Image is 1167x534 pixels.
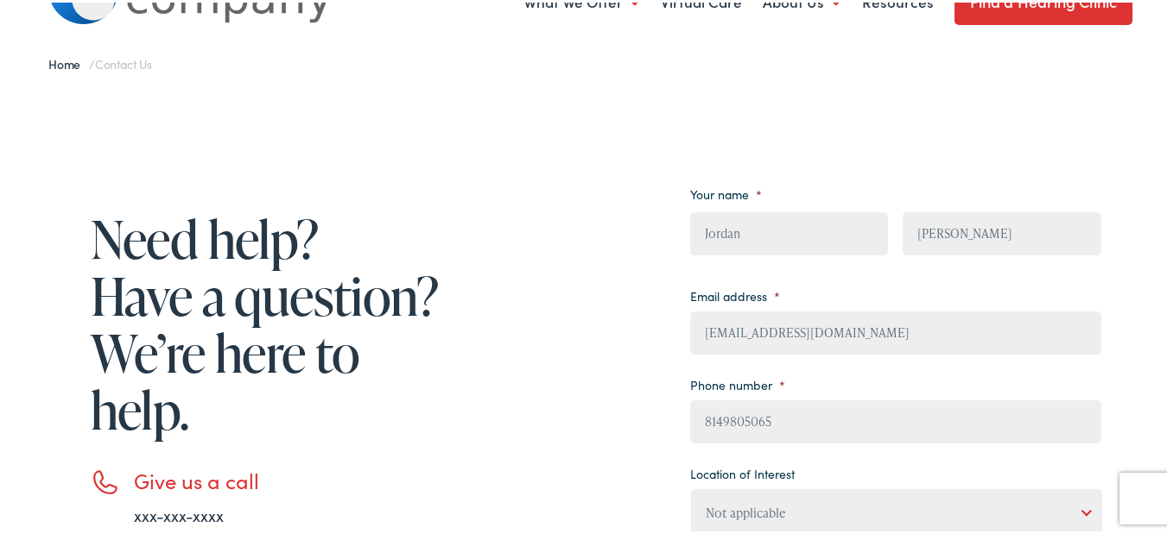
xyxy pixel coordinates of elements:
[48,53,152,70] span: /
[903,210,1100,253] input: Last name
[95,53,152,70] span: Contact Us
[690,398,1101,441] input: (XXX) XXX - XXXX
[48,53,89,70] a: Home
[690,210,888,253] input: First name
[134,502,224,524] a: xxx-xxx-xxxx
[690,374,785,390] label: Phone number
[690,286,780,301] label: Email address
[91,208,445,436] h1: Need help? Have a question? We’re here to help.
[690,309,1101,352] input: example@email.com
[134,466,445,491] h3: Give us a call
[690,184,762,199] label: Your name
[690,463,795,479] label: Location of Interest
